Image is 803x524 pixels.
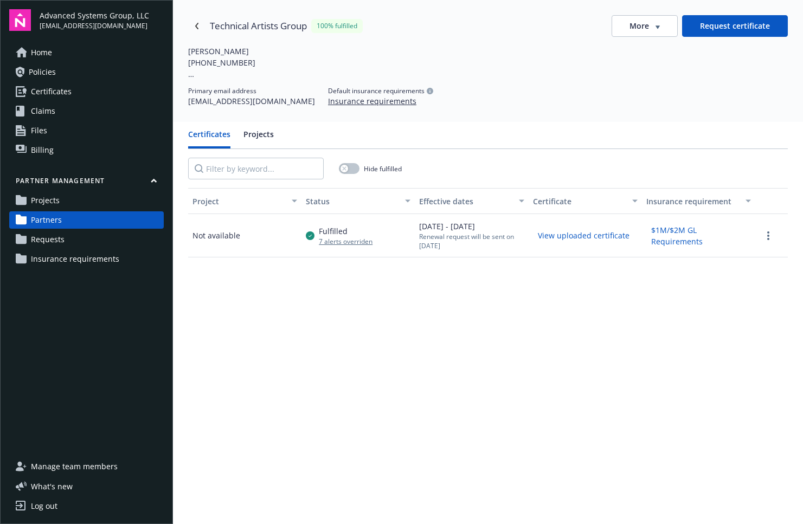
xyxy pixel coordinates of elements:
button: Projects [243,128,274,148]
span: [EMAIL_ADDRESS][DOMAIN_NAME] [40,21,149,31]
a: Manage team members [9,458,164,475]
button: Effective dates [415,188,528,214]
img: navigator-logo.svg [9,9,31,31]
span: Billing [31,141,54,159]
div: Log out [31,497,57,515]
div: Not available [192,230,240,241]
a: Navigate back [188,17,205,35]
div: 7 alerts overriden [319,237,372,246]
span: Files [31,122,47,139]
div: Certificate [533,196,626,207]
a: Billing [9,141,164,159]
div: [DATE] - [DATE] [419,221,524,250]
div: Fulfilled [319,225,372,237]
span: Projects [31,192,60,209]
button: Project [188,188,301,214]
div: 100% fulfilled [311,19,363,33]
span: Hide fulfilled [364,164,402,173]
button: More [612,15,678,37]
span: Certificates [31,83,72,100]
button: $1M/$2M GL Requirements [646,222,751,250]
button: What's new [9,481,90,492]
a: Claims [9,102,164,120]
a: more [762,229,775,242]
div: [EMAIL_ADDRESS][DOMAIN_NAME] [188,95,315,107]
a: Insurance requirements [9,250,164,268]
div: Technical Artists Group [210,19,307,33]
button: Advanced Systems Group, LLC[EMAIL_ADDRESS][DOMAIN_NAME] [40,9,164,31]
a: Requests [9,231,164,248]
span: Manage team members [31,458,118,475]
span: Policies [29,63,56,81]
span: Requests [31,231,65,248]
a: Projects [9,192,164,209]
a: Files [9,122,164,139]
div: Status [306,196,399,207]
span: Insurance requirements [31,250,119,268]
span: More [629,21,649,31]
span: Partners [31,211,62,229]
span: Home [31,44,52,61]
span: Claims [31,102,55,120]
a: Home [9,44,164,61]
button: View uploaded certificate [533,227,634,244]
button: Insurance requirement [642,188,755,214]
div: Project [192,196,285,207]
button: Request certificate [682,15,788,37]
div: Effective dates [419,196,512,207]
button: Insurance requirements [328,95,416,107]
span: What ' s new [31,481,73,492]
a: Policies [9,63,164,81]
button: Certificates [188,128,230,148]
input: Filter by keyword... [188,158,324,179]
div: Renewal request will be sent on [DATE] [419,232,524,250]
a: Certificates [9,83,164,100]
div: Default insurance requirements [328,86,433,95]
button: Certificate [529,188,642,214]
div: Primary email address [188,86,315,95]
a: Partners [9,211,164,229]
div: [PERSON_NAME] [PHONE_NUMBER] Q360 Customer No: TAG002 [188,46,674,80]
div: Insurance requirement [646,196,739,207]
span: Advanced Systems Group, LLC [40,10,149,21]
button: Status [301,188,415,214]
button: Partner management [9,176,164,190]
